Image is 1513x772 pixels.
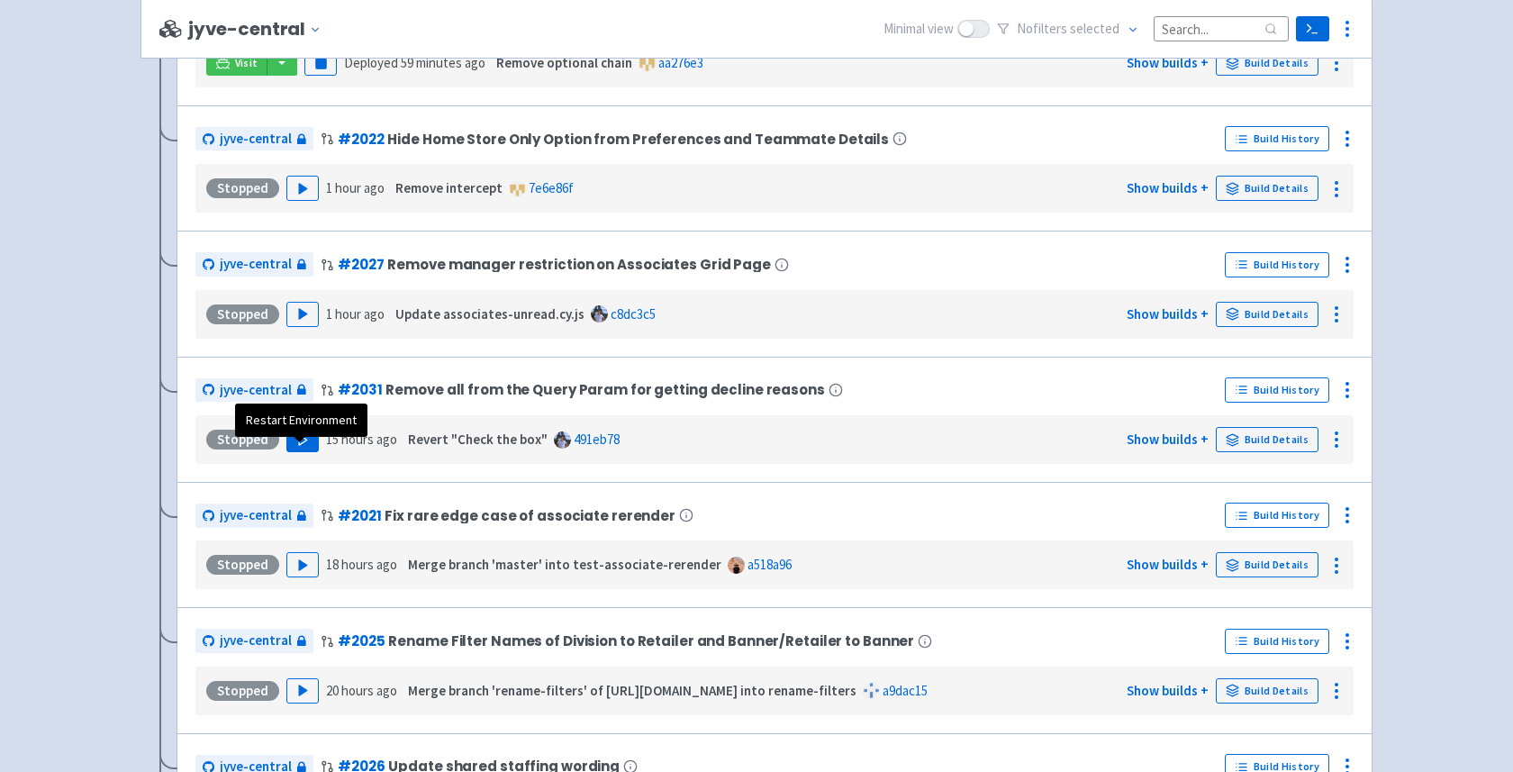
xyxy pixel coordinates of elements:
span: Rename Filter Names of Division to Retailer and Banner/Retailer to Banner [388,633,914,649]
a: Build Details [1216,678,1318,704]
span: Hide Home Store Only Option from Preferences and Teammate Details [387,132,889,147]
a: 491eb78 [574,431,620,448]
a: Build Details [1216,302,1318,327]
div: Stopped [206,178,279,198]
a: #2022 [338,130,384,149]
span: No filter s [1017,19,1119,40]
button: Pause [304,50,337,76]
strong: Remove optional chain [496,54,632,71]
a: Show builds + [1127,179,1209,196]
button: jyve-central [188,19,329,40]
button: Play [286,427,319,452]
span: jyve-central [220,380,292,401]
a: #2021 [338,506,381,525]
a: Build Details [1216,427,1318,452]
a: c8dc3c5 [611,305,656,322]
strong: Remove intercept [395,179,503,196]
span: jyve-central [220,505,292,526]
div: Stopped [206,681,279,701]
a: Show builds + [1127,431,1209,448]
input: Search... [1154,16,1289,41]
a: Build History [1225,252,1329,277]
span: Remove all from the Query Param for getting decline reasons [385,382,824,397]
div: Stopped [206,555,279,575]
div: Stopped [206,304,279,324]
strong: Merge branch 'master' into test-associate-rerender [408,556,721,573]
a: Build History [1225,126,1329,151]
span: Deployed [344,54,485,71]
span: jyve-central [220,631,292,651]
time: 15 hours ago [326,431,397,448]
a: Build History [1225,629,1329,654]
a: Terminal [1296,16,1329,41]
a: Show builds + [1127,54,1209,71]
span: selected [1070,20,1119,37]
a: Build Details [1216,176,1318,201]
strong: Update associates-unread.cy.js [395,305,584,322]
a: jyve-central [195,629,313,653]
a: Visit [206,50,267,76]
a: aa276e3 [658,54,703,71]
a: Build History [1225,377,1329,403]
span: jyve-central [220,129,292,150]
a: Build History [1225,503,1329,528]
a: jyve-central [195,127,313,151]
time: 20 hours ago [326,682,397,699]
a: 7e6e86f [529,179,574,196]
a: Build Details [1216,552,1318,577]
a: #2027 [338,255,384,274]
a: #2031 [338,380,382,399]
time: 1 hour ago [326,305,385,322]
button: Play [286,176,319,201]
button: Play [286,678,319,704]
time: 1 hour ago [326,179,385,196]
a: jyve-central [195,252,313,277]
strong: Merge branch 'rename-filters' of [URL][DOMAIN_NAME] into rename-filters [408,682,856,699]
span: Minimal view [883,19,954,40]
span: jyve-central [220,254,292,275]
a: #2025 [338,631,385,650]
a: Show builds + [1127,305,1209,322]
a: jyve-central [195,378,313,403]
time: 18 hours ago [326,556,397,573]
button: Play [286,302,319,327]
span: Visit [235,56,258,70]
a: Build Details [1216,50,1318,76]
time: 59 minutes ago [401,54,485,71]
button: Play [286,552,319,577]
a: a9dac15 [883,682,928,699]
a: Show builds + [1127,682,1209,699]
div: Stopped [206,430,279,450]
a: jyve-central [195,504,313,528]
a: a518a96 [747,556,792,573]
span: Fix rare edge case of associate rerender [385,508,675,523]
strong: Revert "Check the box" [408,431,548,448]
a: Show builds + [1127,556,1209,573]
span: Remove manager restriction on Associates Grid Page [387,257,770,272]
